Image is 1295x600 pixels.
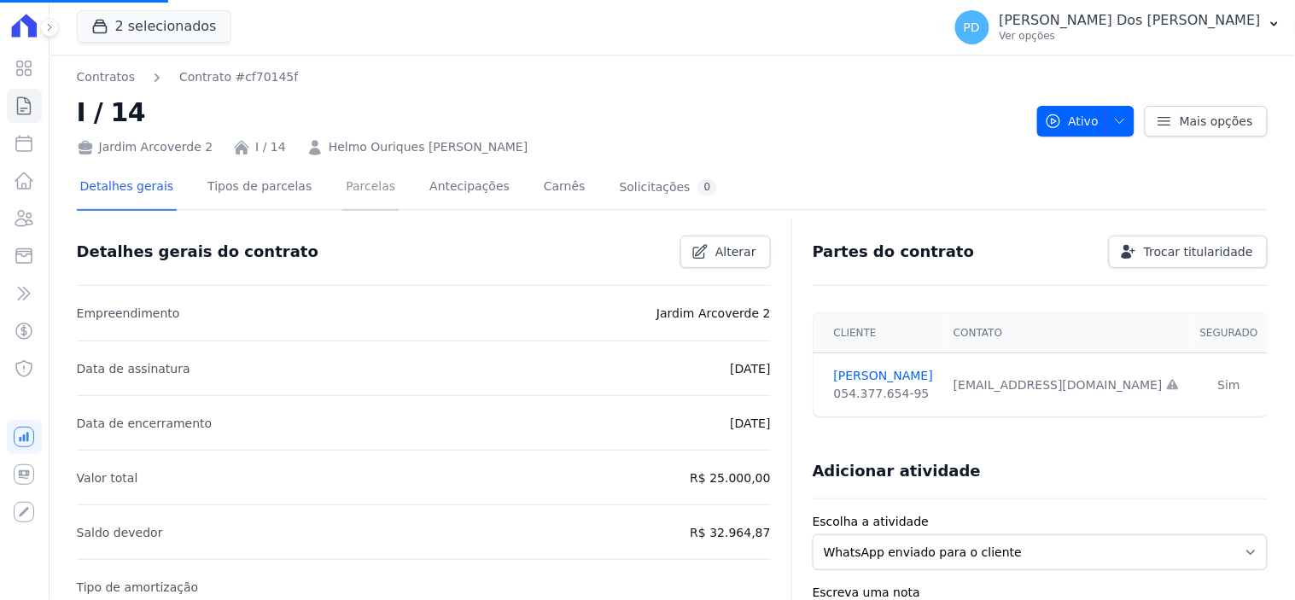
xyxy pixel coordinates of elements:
a: Antecipações [426,166,513,211]
h3: Partes do contrato [813,242,975,262]
span: Alterar [715,243,756,260]
a: Carnês [540,166,589,211]
h2: I / 14 [77,93,1024,131]
h3: Detalhes gerais do contrato [77,242,318,262]
a: Mais opções [1145,106,1268,137]
p: [PERSON_NAME] Dos [PERSON_NAME] [1000,12,1261,29]
nav: Breadcrumb [77,68,1024,86]
a: Solicitações0 [616,166,721,211]
div: Jardim Arcoverde 2 [77,138,213,156]
a: [PERSON_NAME] [834,367,933,385]
a: Parcelas [342,166,399,211]
p: Saldo devedor [77,522,163,543]
button: Ativo [1037,106,1135,137]
a: Contrato #cf70145f [179,68,298,86]
p: Empreendimento [77,303,180,323]
a: I / 14 [255,138,286,156]
th: Cliente [814,313,943,353]
button: 2 selecionados [77,10,231,43]
h3: Adicionar atividade [813,461,981,481]
span: Ativo [1045,106,1100,137]
a: Contratos [77,68,135,86]
span: Mais opções [1180,113,1253,130]
a: Detalhes gerais [77,166,178,211]
a: Helmo Ouriques [PERSON_NAME] [329,138,528,156]
p: Data de encerramento [77,413,213,434]
nav: Breadcrumb [77,68,299,86]
p: Data de assinatura [77,358,190,379]
td: Sim [1190,353,1269,417]
a: Tipos de parcelas [204,166,315,211]
th: Contato [943,313,1190,353]
p: Ver opções [1000,29,1261,43]
p: [DATE] [730,358,770,379]
p: R$ 32.964,87 [691,522,771,543]
p: Jardim Arcoverde 2 [656,303,771,323]
div: Solicitações [620,179,718,195]
span: PD [964,21,980,33]
p: Tipo de amortização [77,577,199,597]
button: PD [PERSON_NAME] Dos [PERSON_NAME] Ver opções [942,3,1295,51]
p: [DATE] [730,413,770,434]
label: Escolha a atividade [813,513,1268,531]
a: Alterar [680,236,771,268]
span: Trocar titularidade [1144,243,1253,260]
a: Trocar titularidade [1109,236,1268,268]
div: [EMAIL_ADDRESS][DOMAIN_NAME] [954,376,1180,394]
div: 0 [697,179,718,195]
th: Segurado [1190,313,1269,353]
p: R$ 25.000,00 [691,468,771,488]
div: 054.377.654-95 [834,385,933,403]
p: Valor total [77,468,138,488]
